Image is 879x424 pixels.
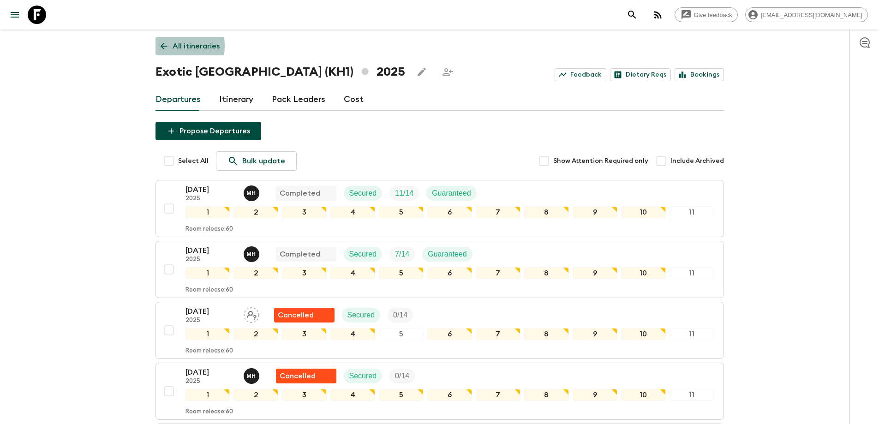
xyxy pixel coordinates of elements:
[185,328,230,340] div: 1
[330,267,375,279] div: 4
[233,328,278,340] div: 2
[272,89,325,111] a: Pack Leaders
[185,367,236,378] p: [DATE]
[555,68,606,81] a: Feedback
[395,249,409,260] p: 7 / 14
[745,7,868,22] div: [EMAIL_ADDRESS][DOMAIN_NAME]
[274,308,335,322] div: Flash Pack cancellation
[244,310,259,317] span: Assign pack leader
[610,68,671,81] a: Dietary Reqs
[185,206,230,218] div: 1
[185,195,236,203] p: 2025
[280,370,316,382] p: Cancelled
[185,256,236,263] p: 2025
[476,328,520,340] div: 7
[389,186,419,201] div: Trip Fill
[282,206,327,218] div: 3
[427,328,472,340] div: 6
[524,267,569,279] div: 8
[155,241,724,298] button: [DATE]2025Mr. Heng Pringratana (Prefer name : James)CompletedSecuredTrip FillGuaranteed1234567891...
[379,389,424,401] div: 5
[185,408,233,416] p: Room release: 60
[185,389,230,401] div: 1
[244,249,261,257] span: Mr. Heng Pringratana (Prefer name : James)
[244,368,261,384] button: MH
[573,206,617,218] div: 9
[670,389,714,401] div: 11
[244,188,261,196] span: Mr. Heng Pringratana (Prefer name : James)
[393,310,407,321] p: 0 / 14
[155,363,724,420] button: [DATE]2025Mr. Heng Pringratana (Prefer name : James)Flash Pack cancellationSecuredTrip Fill123456...
[438,63,457,81] span: Share this itinerary
[344,186,383,201] div: Secured
[282,328,327,340] div: 3
[675,68,724,81] a: Bookings
[432,188,471,199] p: Guaranteed
[476,267,520,279] div: 7
[282,389,327,401] div: 3
[389,247,415,262] div: Trip Fill
[413,63,431,81] button: Edit this itinerary
[233,267,278,279] div: 2
[276,369,336,383] div: Flash Pack cancellation
[278,310,314,321] p: Cancelled
[427,267,472,279] div: 6
[621,267,666,279] div: 10
[573,328,617,340] div: 9
[573,389,617,401] div: 9
[185,347,233,355] p: Room release: 60
[233,206,278,218] div: 2
[185,267,230,279] div: 1
[185,184,236,195] p: [DATE]
[330,206,375,218] div: 4
[476,389,520,401] div: 7
[476,206,520,218] div: 7
[349,188,377,199] p: Secured
[242,155,285,167] p: Bulk update
[185,378,236,385] p: 2025
[344,89,364,111] a: Cost
[395,370,409,382] p: 0 / 14
[155,180,724,237] button: [DATE]2025Mr. Heng Pringratana (Prefer name : James)CompletedSecuredTrip FillGuaranteed1234567891...
[379,206,424,218] div: 5
[247,372,256,380] p: M H
[155,63,405,81] h1: Exotic [GEOGRAPHIC_DATA] (KH1) 2025
[427,206,472,218] div: 6
[573,267,617,279] div: 9
[219,89,253,111] a: Itinerary
[670,206,714,218] div: 11
[524,389,569,401] div: 8
[344,369,383,383] div: Secured
[524,206,569,218] div: 8
[280,249,320,260] p: Completed
[389,369,415,383] div: Trip Fill
[216,151,297,171] a: Bulk update
[330,328,375,340] div: 4
[155,37,225,55] a: All itineraries
[349,370,377,382] p: Secured
[280,188,320,199] p: Completed
[553,156,648,166] span: Show Attention Required only
[621,328,666,340] div: 10
[756,12,867,18] span: [EMAIL_ADDRESS][DOMAIN_NAME]
[388,308,413,322] div: Trip Fill
[185,245,236,256] p: [DATE]
[395,188,413,199] p: 11 / 14
[689,12,737,18] span: Give feedback
[621,206,666,218] div: 10
[155,302,724,359] button: [DATE]2025Assign pack leaderFlash Pack cancellationSecuredTrip Fill1234567891011Room release:60
[244,371,261,378] span: Mr. Heng Pringratana (Prefer name : James)
[347,310,375,321] p: Secured
[621,389,666,401] div: 10
[344,247,383,262] div: Secured
[670,156,724,166] span: Include Archived
[233,389,278,401] div: 2
[185,306,236,317] p: [DATE]
[185,287,233,294] p: Room release: 60
[282,267,327,279] div: 3
[349,249,377,260] p: Secured
[428,249,467,260] p: Guaranteed
[670,328,714,340] div: 11
[185,226,233,233] p: Room release: 60
[675,7,738,22] a: Give feedback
